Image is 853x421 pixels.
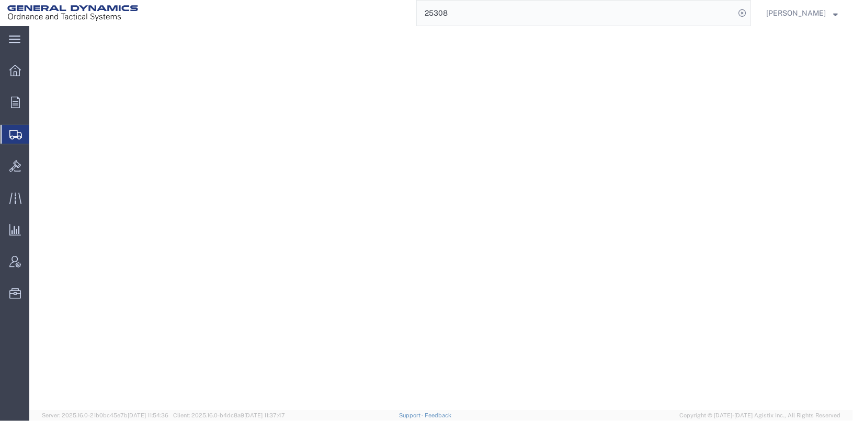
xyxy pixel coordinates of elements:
img: logo [7,5,138,21]
span: Copyright © [DATE]-[DATE] Agistix Inc., All Rights Reserved [679,411,840,420]
span: Tim Schaffer [766,7,826,19]
input: Search for shipment number, reference number [417,1,735,26]
span: [DATE] 11:37:47 [244,412,285,418]
span: [DATE] 11:54:36 [128,412,168,418]
a: Feedback [425,412,451,418]
span: Client: 2025.16.0-b4dc8a9 [173,412,285,418]
button: [PERSON_NAME] [766,7,838,19]
a: Support [399,412,425,418]
iframe: FS Legacy Container [29,26,853,410]
span: Server: 2025.16.0-21b0bc45e7b [42,412,168,418]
